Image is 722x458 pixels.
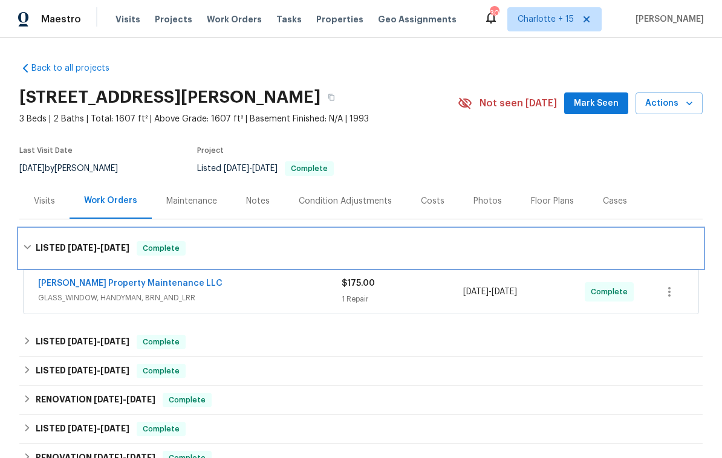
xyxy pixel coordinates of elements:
[645,96,693,111] span: Actions
[68,244,97,252] span: [DATE]
[19,229,703,268] div: LISTED [DATE]-[DATE]Complete
[19,147,73,154] span: Last Visit Date
[100,424,129,433] span: [DATE]
[126,395,155,404] span: [DATE]
[631,13,704,25] span: [PERSON_NAME]
[19,414,703,443] div: LISTED [DATE]-[DATE]Complete
[316,13,363,25] span: Properties
[591,286,633,298] span: Complete
[68,337,97,346] span: [DATE]
[574,96,619,111] span: Mark Seen
[100,244,129,252] span: [DATE]
[197,147,224,154] span: Project
[38,292,342,304] span: GLASS_WINDOW, HANDYMAN, BRN_AND_LRR
[155,13,192,25] span: Projects
[246,195,270,207] div: Notes
[490,7,498,19] div: 301
[94,395,123,404] span: [DATE]
[138,242,184,254] span: Complete
[19,385,703,414] div: RENOVATION [DATE]-[DATE]Complete
[252,164,278,173] span: [DATE]
[68,424,129,433] span: -
[207,13,262,25] span: Work Orders
[19,327,703,356] div: LISTED [DATE]-[DATE]Complete
[115,13,140,25] span: Visits
[19,62,135,74] a: Back to all projects
[636,92,703,115] button: Actions
[19,113,458,125] span: 3 Beds | 2 Baths | Total: 1607 ft² | Above Grade: 1607 ft² | Basement Finished: N/A | 1993
[19,164,45,173] span: [DATE]
[166,195,217,207] div: Maintenance
[100,337,129,346] span: [DATE]
[36,422,129,436] h6: LISTED
[378,13,457,25] span: Geo Assignments
[564,92,628,115] button: Mark Seen
[68,366,129,375] span: -
[421,195,444,207] div: Costs
[224,164,278,173] span: -
[19,91,320,103] h2: [STREET_ADDRESS][PERSON_NAME]
[36,241,129,256] h6: LISTED
[531,195,574,207] div: Floor Plans
[603,195,627,207] div: Cases
[36,335,129,349] h6: LISTED
[68,337,129,346] span: -
[164,394,210,406] span: Complete
[68,244,129,252] span: -
[299,195,392,207] div: Condition Adjustments
[41,13,81,25] span: Maestro
[224,164,249,173] span: [DATE]
[38,279,223,288] a: [PERSON_NAME] Property Maintenance LLC
[463,288,489,296] span: [DATE]
[19,161,132,176] div: by [PERSON_NAME]
[94,395,155,404] span: -
[480,97,557,109] span: Not seen [DATE]
[473,195,502,207] div: Photos
[36,364,129,378] h6: LISTED
[320,86,342,108] button: Copy Address
[100,366,129,375] span: [DATE]
[138,365,184,377] span: Complete
[342,293,463,305] div: 1 Repair
[197,164,334,173] span: Listed
[342,279,375,288] span: $175.00
[84,195,137,207] div: Work Orders
[68,366,97,375] span: [DATE]
[492,288,517,296] span: [DATE]
[463,286,517,298] span: -
[138,336,184,348] span: Complete
[19,356,703,385] div: LISTED [DATE]-[DATE]Complete
[286,165,333,172] span: Complete
[518,13,574,25] span: Charlotte + 15
[68,424,97,433] span: [DATE]
[138,423,184,435] span: Complete
[34,195,55,207] div: Visits
[36,393,155,407] h6: RENOVATION
[276,15,302,24] span: Tasks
